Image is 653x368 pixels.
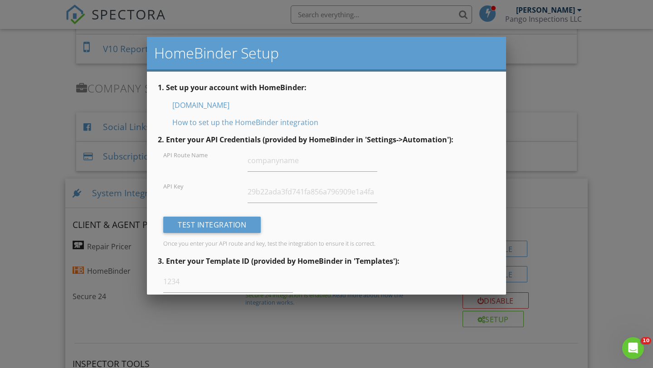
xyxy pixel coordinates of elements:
[163,151,208,159] label: API Route Name
[158,135,495,145] p: 2. Enter your API Credentials (provided by HomeBinder in 'Settings->Automation'):
[172,100,229,110] a: [DOMAIN_NAME]
[622,337,644,359] iframe: Intercom live chat
[172,117,318,127] a: How to set up the HomeBinder integration
[248,150,377,172] input: companyname
[163,271,293,293] input: 1234
[163,182,183,190] label: API Key
[158,82,495,92] p: 1. Set up your account with HomeBinder:
[158,256,495,266] p: 3. Enter your Template ID (provided by HomeBinder in 'Templates'):
[163,217,261,233] div: Test Integration
[163,240,490,247] div: Once you enter your API route and key, test the integration to ensure it is correct.
[248,181,377,203] input: 29b22ada3fd741fa856a796909e1a4fa
[154,44,499,62] h2: HomeBinder Setup
[641,337,651,344] span: 10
